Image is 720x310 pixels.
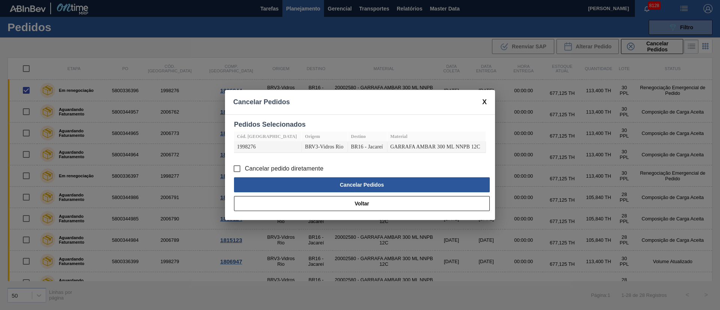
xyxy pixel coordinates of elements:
th: Material [387,132,486,141]
td: BRV3-Vidros Rio [302,141,348,153]
span: Cancelar Pedidos [233,98,290,106]
td: 1998276 [234,141,302,153]
button: Voltar [234,196,490,211]
button: Cancelar Pedidos [234,177,490,192]
th: Cód. [GEOGRAPHIC_DATA] [234,132,302,141]
th: Origem [302,132,348,141]
div: Pedidos Selecionados [234,121,486,129]
th: Destino [348,132,387,141]
td: GARRAFA AMBAR 300 ML NNPB 12C [387,141,486,153]
span: Cancelar pedido diretamente [245,164,324,173]
td: BR16 - Jacareí [348,141,387,153]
